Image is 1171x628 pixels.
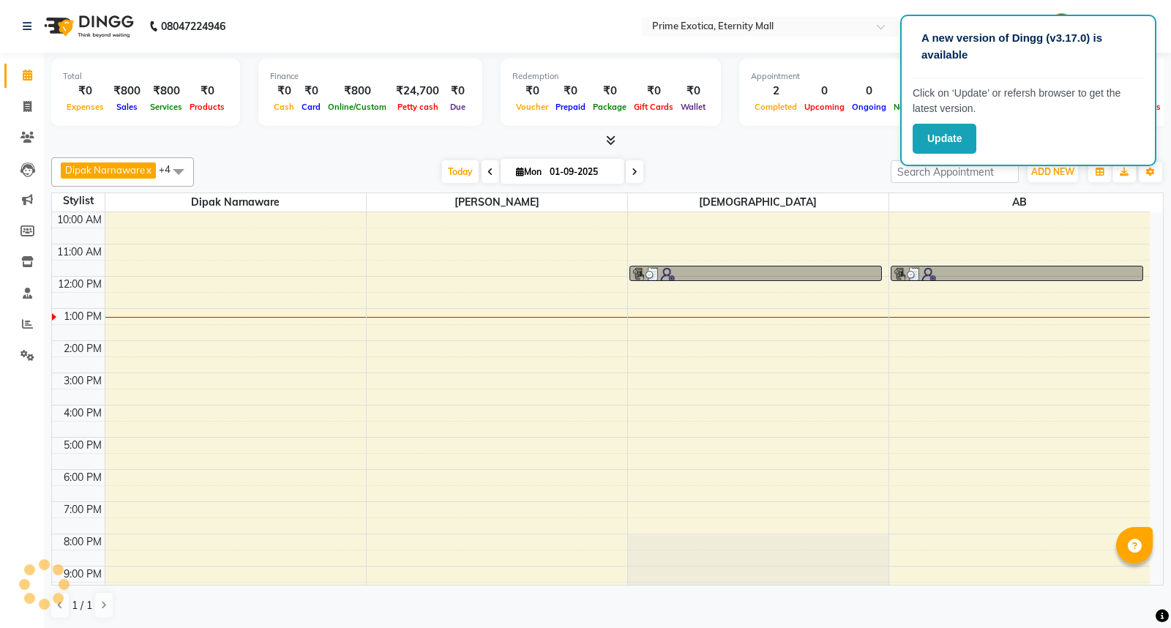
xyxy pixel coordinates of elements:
span: AB [889,193,1151,212]
span: Dipak Narnaware [105,193,366,212]
div: 0 [890,83,932,100]
button: Update [913,124,976,154]
p: A new version of Dingg (v3.17.0) is available [921,30,1135,63]
a: x [145,164,151,176]
b: 08047224946 [161,6,225,47]
div: ₹800 [324,83,390,100]
div: 9:00 PM [61,567,105,582]
button: ADD NEW [1028,162,1078,182]
div: 2 [751,83,801,100]
span: Expenses [63,102,108,112]
span: Cash [270,102,298,112]
span: Prepaid [552,102,589,112]
div: 2:00 PM [61,341,105,356]
input: 2025-09-01 [545,161,618,183]
span: Package [589,102,630,112]
div: Total [63,70,228,83]
span: Completed [751,102,801,112]
div: 8:00 PM [61,534,105,550]
span: Gift Cards [630,102,677,112]
iframe: chat widget [1110,569,1156,613]
span: 1 / 1 [72,598,92,613]
span: Sales [113,102,141,112]
div: 6:00 PM [61,470,105,485]
span: +4 [159,163,182,175]
div: 4:00 PM [61,405,105,421]
span: Wallet [677,102,709,112]
div: ₹0 [298,83,324,100]
div: ₹0 [589,83,630,100]
span: No show [890,102,932,112]
span: Card [298,102,324,112]
span: Online/Custom [324,102,390,112]
div: 3:00 PM [61,373,105,389]
div: ₹0 [512,83,552,100]
span: Petty cash [394,102,442,112]
span: Today [442,160,479,183]
div: 1:00 PM [61,309,105,324]
div: ₹0 [186,83,228,100]
div: [PERSON_NAME], TK02, 11:40 AM-12:10 PM, Hair (Girl) - Haircut [891,266,1143,280]
div: 5:00 PM [61,438,105,453]
span: Voucher [512,102,552,112]
div: ₹0 [630,83,677,100]
div: Redemption [512,70,709,83]
div: ₹24,700 [390,83,445,100]
div: 11:00 AM [54,244,105,260]
div: ₹0 [63,83,108,100]
div: Stylist [52,193,105,209]
span: Products [186,102,228,112]
div: Kunal, TK01, 11:40 AM-12:10 PM, Hair (Girl) - Haircut + Styling [630,266,881,280]
input: Search Appointment [891,160,1019,183]
div: 12:00 PM [55,277,105,292]
div: Finance [270,70,471,83]
div: ₹800 [146,83,186,100]
div: ₹800 [108,83,146,100]
span: Ongoing [848,102,890,112]
p: Click on ‘Update’ or refersh browser to get the latest version. [913,86,1144,116]
div: ₹0 [552,83,589,100]
span: [DEMOGRAPHIC_DATA] [628,193,888,212]
img: logo [37,6,138,47]
span: Due [446,102,469,112]
span: Mon [512,166,545,177]
div: ₹0 [445,83,471,100]
span: Services [146,102,186,112]
div: 10:00 AM [54,212,105,228]
div: ₹0 [677,83,709,100]
div: 0 [801,83,848,100]
div: 0 [848,83,890,100]
span: [PERSON_NAME] [367,193,627,212]
img: Eternity Mall [1049,13,1074,39]
span: Upcoming [801,102,848,112]
span: ADD NEW [1031,166,1074,177]
div: Appointment [751,70,932,83]
span: Dipak Narnaware [65,164,145,176]
div: 7:00 PM [61,502,105,517]
div: ₹0 [270,83,298,100]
